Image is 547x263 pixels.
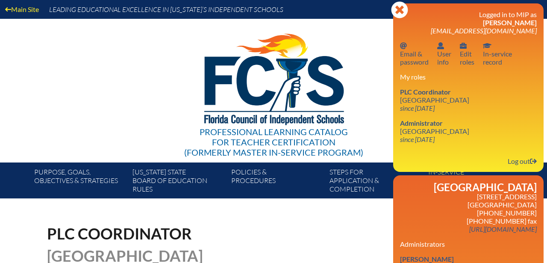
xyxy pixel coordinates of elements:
[434,40,455,68] a: User infoUserinfo
[437,42,444,49] svg: User info
[129,166,227,198] a: [US_STATE] StateBoard of Education rules
[483,18,537,27] span: [PERSON_NAME]
[400,42,407,49] svg: Email password
[466,223,540,235] a: [URL][DOMAIN_NAME]
[456,40,478,68] a: User infoEditroles
[479,40,515,68] a: In-service recordIn-servicerecord
[400,73,537,81] h3: My roles
[397,86,473,114] a: PLC Coordinator [GEOGRAPHIC_DATA] since [DATE]
[483,42,491,49] svg: In-service record
[460,42,467,49] svg: User info
[391,1,408,18] svg: Close
[397,117,473,145] a: Administrator [GEOGRAPHIC_DATA] since [DATE]
[431,27,537,35] span: [EMAIL_ADDRESS][DOMAIN_NAME]
[400,104,435,112] i: since [DATE]
[185,19,362,136] img: FCISlogo221.eps
[181,17,367,159] a: Professional Learning Catalog for Teacher Certification(formerly Master In-service Program)
[400,240,537,248] h3: Administrators
[504,155,540,167] a: Log outLog out
[400,119,443,127] span: Administrator
[400,135,435,143] i: since [DATE]
[530,158,537,165] svg: Log out
[184,127,363,157] div: Professional Learning Catalog (formerly Master In-service Program)
[400,10,537,35] h3: Logged in to MIP as
[326,166,424,198] a: Steps forapplication & completion
[400,192,537,233] p: [STREET_ADDRESS] [GEOGRAPHIC_DATA] [PHONE_NUMBER] [PHONE_NUMBER] fax
[2,3,42,15] a: Main Site
[397,40,432,68] a: Email passwordEmail &password
[228,166,326,198] a: Policies &Procedures
[31,166,129,198] a: Purpose, goals,objectives & strategies
[47,224,192,243] span: PLC Coordinator
[212,137,335,147] span: for Teacher Certification
[400,182,537,192] h2: [GEOGRAPHIC_DATA]
[400,88,451,96] span: PLC Coordinator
